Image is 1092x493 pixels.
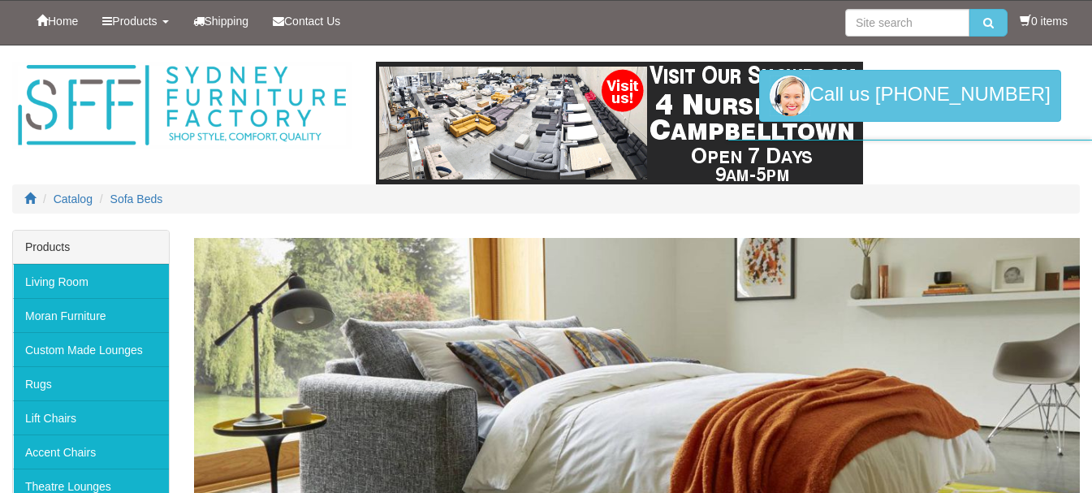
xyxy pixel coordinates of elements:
a: Sofa Beds [110,192,163,205]
li: 0 items [1020,13,1068,29]
a: Custom Made Lounges [13,332,169,366]
a: Rugs [13,366,169,400]
a: Moran Furniture [13,298,169,332]
div: Products [13,231,169,264]
a: Home [24,1,90,41]
a: Lift Chairs [13,400,169,435]
a: Accent Chairs [13,435,169,469]
span: Products [112,15,157,28]
img: Sydney Furniture Factory [12,62,352,149]
a: Living Room [13,264,169,298]
a: Contact Us [261,1,352,41]
a: Shipping [181,1,261,41]
span: Home [48,15,78,28]
a: Catalog [54,192,93,205]
span: Contact Us [284,15,340,28]
span: Shipping [205,15,249,28]
a: Products [90,1,180,41]
input: Site search [845,9,969,37]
